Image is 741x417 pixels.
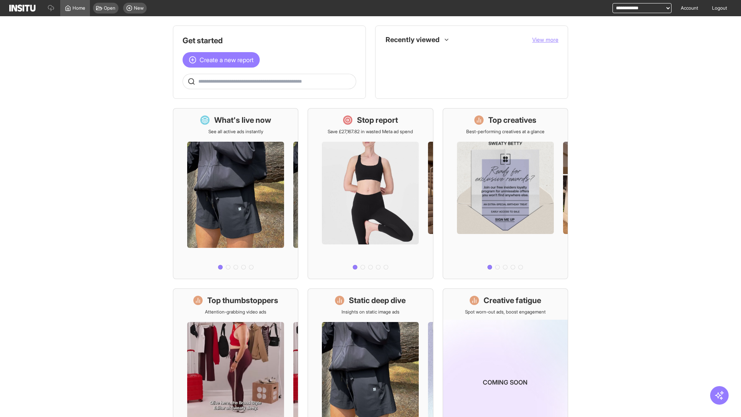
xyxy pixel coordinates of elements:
h1: Static deep dive [349,295,406,306]
p: See all active ads instantly [208,129,263,135]
p: Save £27,167.82 in wasted Meta ad spend [328,129,413,135]
a: Top creativesBest-performing creatives at a glance [443,108,568,279]
span: View more [532,36,558,43]
img: Logo [9,5,36,12]
span: Open [104,5,115,11]
h1: Get started [183,35,356,46]
h1: Stop report [357,115,398,125]
span: Home [73,5,85,11]
span: Create a new report [200,55,254,64]
p: Best-performing creatives at a glance [466,129,545,135]
button: View more [532,36,558,44]
p: Attention-grabbing video ads [205,309,266,315]
h1: What's live now [214,115,271,125]
h1: Top thumbstoppers [207,295,278,306]
a: Stop reportSave £27,167.82 in wasted Meta ad spend [308,108,433,279]
h1: Top creatives [488,115,536,125]
span: New [134,5,144,11]
a: What's live nowSee all active ads instantly [173,108,298,279]
button: Create a new report [183,52,260,68]
p: Insights on static image ads [342,309,399,315]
